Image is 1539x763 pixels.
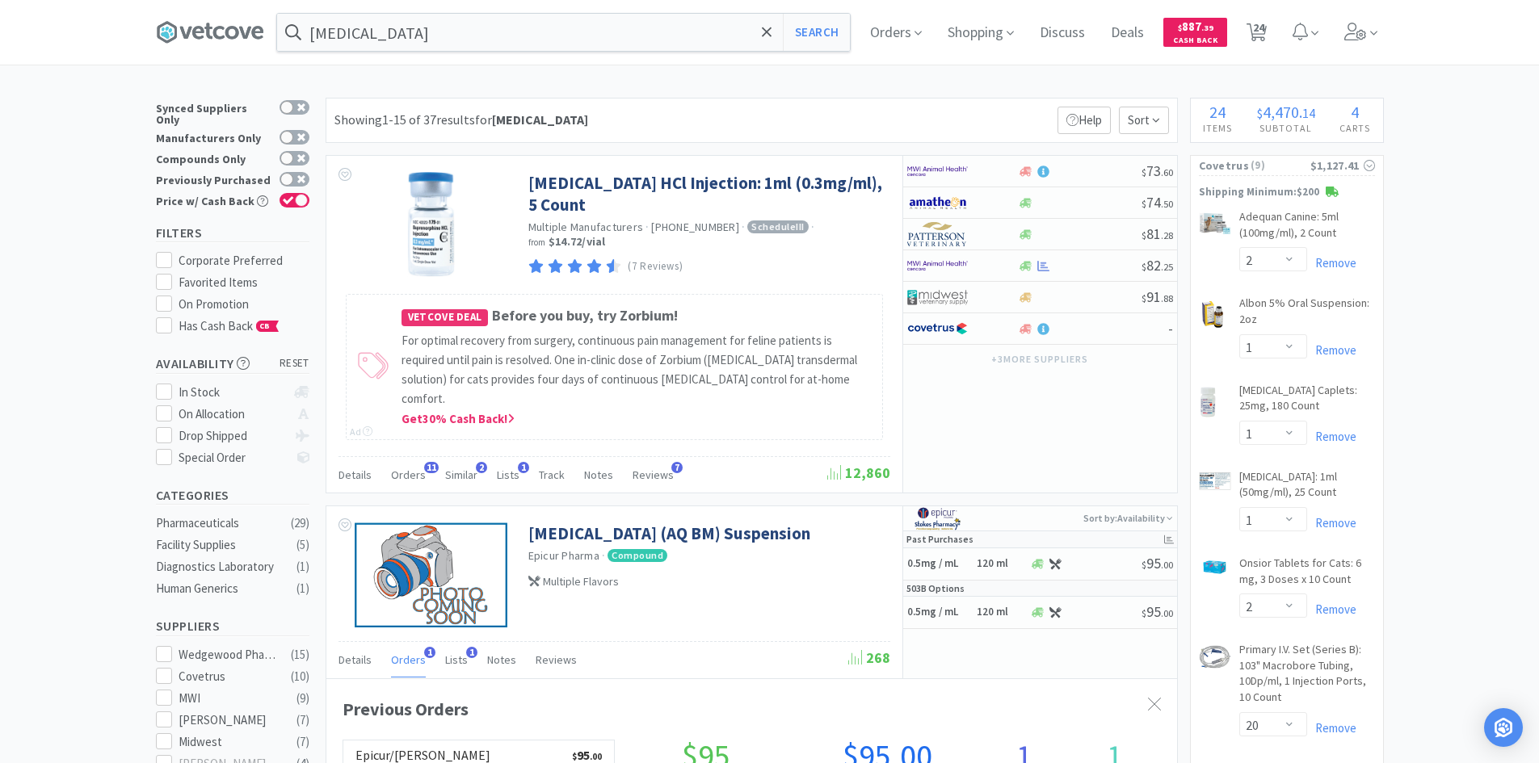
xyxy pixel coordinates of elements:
[549,234,606,249] strong: $14.72 / vial
[424,462,439,473] span: 11
[156,224,309,242] h5: Filters
[907,159,968,183] img: f6b2451649754179b5b4e0c70c3f7cb0_2.png
[1161,292,1173,304] span: . 88
[445,652,468,667] span: Lists
[1142,261,1146,273] span: $
[179,273,309,292] div: Favorited Items
[343,695,1161,723] div: Previous Orders
[783,14,850,51] button: Search
[391,467,426,482] span: Orders
[1199,472,1231,491] img: 461aea4edf8e42e4a552b3263880c406_264064.png
[528,237,546,248] span: from
[1244,120,1327,136] h4: Subtotal
[257,321,273,331] span: CB
[1310,157,1375,174] div: $1,127.41
[907,606,972,619] h5: 0.5mg / mL
[1484,708,1523,747] div: Open Intercom Messenger
[156,100,271,125] div: Synced Suppliers Only
[1307,429,1356,444] a: Remove
[156,617,309,635] h5: Suppliers
[402,331,874,409] p: For optimal recovery from surgery, continuous pain management for feline patients is required unt...
[1142,256,1173,275] span: 82
[1163,10,1227,54] a: $887.39Cash Back
[1263,102,1299,122] span: 4,470
[296,535,309,555] div: ( 5 )
[1199,157,1249,174] span: Covetrus
[1142,161,1173,180] span: 73
[1257,105,1263,121] span: $
[156,354,309,373] h5: Availability
[1199,559,1231,576] img: f1eb63f5bc62480f895449b6781876fa_35306.png
[475,111,588,128] span: for
[590,751,602,762] span: . 00
[476,462,487,473] span: 2
[1302,105,1315,121] span: 14
[179,405,286,424] div: On Allocation
[584,467,613,482] span: Notes
[671,462,683,473] span: 7
[528,522,810,544] a: [MEDICAL_DATA] (AQ BM) Suspension
[350,424,372,439] div: Ad
[156,579,287,598] div: Human Generics
[407,172,454,277] img: 1f31e6bfdab34ea58bedd1b2ff3c413c_149783.png
[1178,19,1213,34] span: 887
[179,318,280,333] span: Has Cash Back
[1142,292,1146,304] span: $
[402,411,515,426] span: Get 30 % Cash Back!
[907,254,968,278] img: f6b2451649754179b5b4e0c70c3f7cb0_2.png
[608,549,667,562] span: Compound
[497,467,519,482] span: Lists
[179,711,279,730] div: [PERSON_NAME]
[1168,319,1173,337] span: -
[1244,104,1327,120] div: .
[1307,515,1356,530] a: Remove
[1161,559,1173,571] span: . 00
[338,467,372,482] span: Details
[1239,383,1375,421] a: [MEDICAL_DATA] Caplets: 25mg, 180 Count
[1199,645,1231,669] img: 20a54f77e9ba4c2e8b44d62a4143d2a9_405038.png
[1199,299,1228,331] img: acfff99aa9e5402a8476f570196aac05_142212.png
[528,572,886,590] div: Multiple Flavors
[445,467,477,482] span: Similar
[628,258,683,275] p: (7 Reviews)
[1033,26,1091,40] a: Discuss
[1058,107,1111,134] p: Help
[1142,224,1173,243] span: 81
[291,645,309,664] div: ( 15 )
[179,251,309,270] div: Corporate Preferred
[1249,157,1310,174] span: ( 9 )
[296,711,309,730] div: ( 7 )
[1199,212,1231,235] img: 6245714a75d54c1ca4b23e8ebeb16dd7_34239.png
[156,172,271,186] div: Previously Purchased
[907,557,972,571] h5: 0.5mg / mL
[633,467,674,482] span: Reviews
[1191,120,1245,136] h4: Items
[156,486,309,505] h5: Categories
[572,747,602,763] span: 95
[907,285,968,309] img: 4dd14cff54a648ac9e977f0c5da9bc2e_5.png
[291,514,309,533] div: ( 29 )
[156,130,271,144] div: Manufacturers Only
[1239,469,1375,507] a: [MEDICAL_DATA]: 1ml (50mg/ml), 25 Count
[977,606,1025,619] h6: 120 ml
[572,751,577,762] span: $
[651,220,739,234] span: [PHONE_NUMBER]
[1142,607,1146,619] span: $
[296,732,309,752] div: ( 7 )
[277,14,850,51] input: Search by item, sku, manufacturer, ingredient, size...
[402,309,489,326] span: Vetcove Deal
[1119,107,1169,134] span: Sort
[1327,120,1383,136] h4: Carts
[536,652,577,667] span: Reviews
[280,355,309,372] span: reset
[1351,102,1359,122] span: 4
[1191,184,1383,201] p: Shipping Minimum: $200
[1178,23,1182,33] span: $
[1240,27,1273,42] a: 24
[602,548,605,563] span: ·
[492,111,588,128] strong: [MEDICAL_DATA]
[1142,166,1146,178] span: $
[179,645,279,664] div: Wedgewood Pharmacy
[179,426,286,446] div: Drop Shipped
[156,514,287,533] div: Pharmaceuticals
